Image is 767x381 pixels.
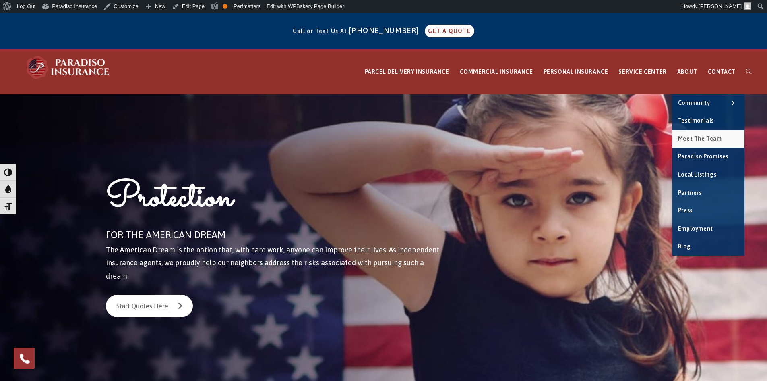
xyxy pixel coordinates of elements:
[106,229,225,240] span: FOR THE AMERICAN DREAM
[672,220,744,238] a: Employment
[106,175,443,226] h1: Protection
[703,50,741,94] a: CONTACT
[24,55,113,79] img: Paradiso Insurance
[678,153,728,160] span: Paradiso Promises
[538,50,614,94] a: PERSONAL INSURANCE
[708,69,736,75] span: CONTACT
[678,189,702,196] span: Partners
[672,166,744,184] a: Local Listings
[672,94,744,112] a: Community
[678,225,713,232] span: Employment
[678,135,722,142] span: Meet the Team
[360,50,455,94] a: PARCEL DELIVERY INSURANCE
[699,3,742,9] span: [PERSON_NAME]
[106,246,439,280] span: The American Dream is the notion that, with hard work, anyone can improve their lives. As indepen...
[672,112,744,130] a: Testimonials
[677,69,697,75] span: ABOUT
[349,26,423,35] a: [PHONE_NUMBER]
[365,69,449,75] span: PARCEL DELIVERY INSURANCE
[455,50,538,94] a: COMMERCIAL INSURANCE
[544,69,608,75] span: PERSONAL INSURANCE
[106,295,193,317] a: Start Quotes Here
[678,100,710,106] span: Community
[425,25,474,37] a: GET A QUOTE
[672,238,744,256] a: Blog
[678,243,691,250] span: Blog
[678,171,716,178] span: Local Listings
[672,50,703,94] a: ABOUT
[460,69,533,75] span: COMMERCIAL INSURANCE
[672,148,744,166] a: Paradiso Promises
[672,202,744,220] a: Press
[672,184,744,202] a: Partners
[678,117,714,124] span: Testimonials
[613,50,672,94] a: SERVICE CENTER
[618,69,666,75] span: SERVICE CENTER
[678,207,693,214] span: Press
[672,130,744,148] a: Meet the Team
[293,28,349,34] span: Call or Text Us At:
[18,352,31,365] img: Phone icon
